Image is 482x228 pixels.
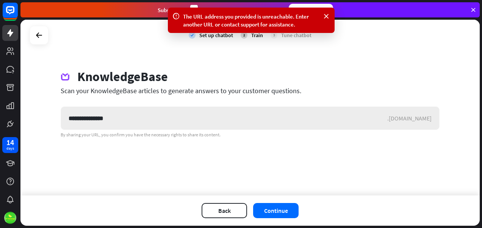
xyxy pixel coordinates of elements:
div: Subscribe now [289,4,333,16]
div: By sharing your URL, you confirm you have the necessary rights to share its content. [61,132,440,138]
div: 2 [241,32,247,39]
button: Continue [253,203,299,218]
div: Scan your KnowledgeBase articles to generate answers to your customer questions. [61,86,440,95]
div: Train [251,32,263,39]
div: days [6,146,14,151]
button: Open LiveChat chat widget [6,3,29,26]
div: 3 [190,5,198,15]
div: Set up chatbot [199,32,233,39]
div: .[DOMAIN_NAME] [387,114,439,122]
div: KnowledgeBase [77,69,168,84]
div: Subscribe in days to get your first month for $1 [158,5,283,15]
a: 14 days [2,137,18,153]
div: Tune chatbot [281,32,311,39]
div: The URL address you provided is unreachable. Enter another URL or contact support for assistance. [183,12,319,28]
div: 14 [6,139,14,146]
button: Back [202,203,247,218]
i: check [189,32,196,39]
div: 3 [271,32,277,39]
